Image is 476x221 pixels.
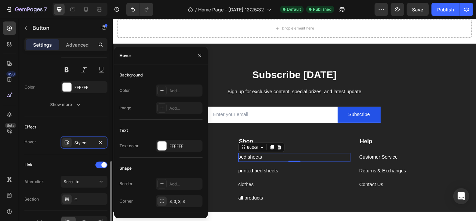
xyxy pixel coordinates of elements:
button: Save [407,3,429,16]
a: privacy policy [5,164,37,173]
a: Customer Service [272,149,315,158]
div: Hover [24,139,36,145]
a: Features [5,194,26,204]
div: Button [147,139,162,145]
div: Image [120,105,131,111]
div: FFFFFF [169,143,201,149]
a: Contact Us [272,179,299,188]
p: Advanced [66,41,89,48]
span: Scroll to [64,179,79,184]
div: 3, 3, 3, 3 [169,199,201,205]
a: clothes [139,179,156,188]
div: Background [120,72,143,78]
a: printed bed sheets [139,164,183,173]
p: Settings [33,41,52,48]
div: Corner [120,198,133,204]
button: Subscribe [249,97,297,115]
div: Undo/Redo [126,3,153,16]
p: Button [32,24,89,32]
div: Styled [74,140,94,146]
div: Text [120,127,128,133]
span: Home Page - [DATE] 12:25:32 [198,6,264,13]
div: Section [24,196,39,202]
div: Show more [51,101,82,108]
div: Hover [120,53,131,59]
div: Add... [169,181,201,187]
iframe: Design area [113,19,476,221]
input: Enter your email [105,97,249,115]
div: Open Intercom Messenger [453,188,469,204]
a: Returns & Exchanges [272,164,324,173]
p: 7 [44,5,47,13]
div: # [74,197,106,203]
button: Scroll to [61,176,107,188]
a: Rich Text Editor. Editing area: main [139,149,165,158]
div: Publish [437,6,454,13]
button: 7 [3,3,50,16]
p: Subscribe [DATE] [6,55,396,69]
div: 450 [6,71,16,77]
div: Add... [169,88,201,94]
span: Published [313,6,331,12]
span: / [195,6,197,13]
div: Color [120,88,130,94]
div: Subscribe [260,101,284,111]
div: FFFFFF [74,85,106,91]
button: Show more [24,99,107,111]
div: Add... [169,105,201,111]
div: Shape [120,165,132,171]
button: Publish [431,3,460,16]
div: Border [120,181,133,187]
a: About [5,149,19,158]
p: Sign up for exclusive content, special prizes, and latest update [6,76,396,86]
div: After click [24,179,44,185]
a: shipping policy [5,179,40,188]
p: Polices [6,132,129,140]
div: Link [24,162,32,168]
div: Beta [5,123,16,128]
a: all products [139,194,166,204]
span: Default [287,6,301,12]
p: bed sheets [139,149,165,158]
span: Save [412,7,423,12]
strong: Help [273,132,287,139]
div: Effect [24,124,36,130]
div: Text color [120,143,139,149]
strong: Shop [140,132,156,139]
div: Color [24,84,35,90]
